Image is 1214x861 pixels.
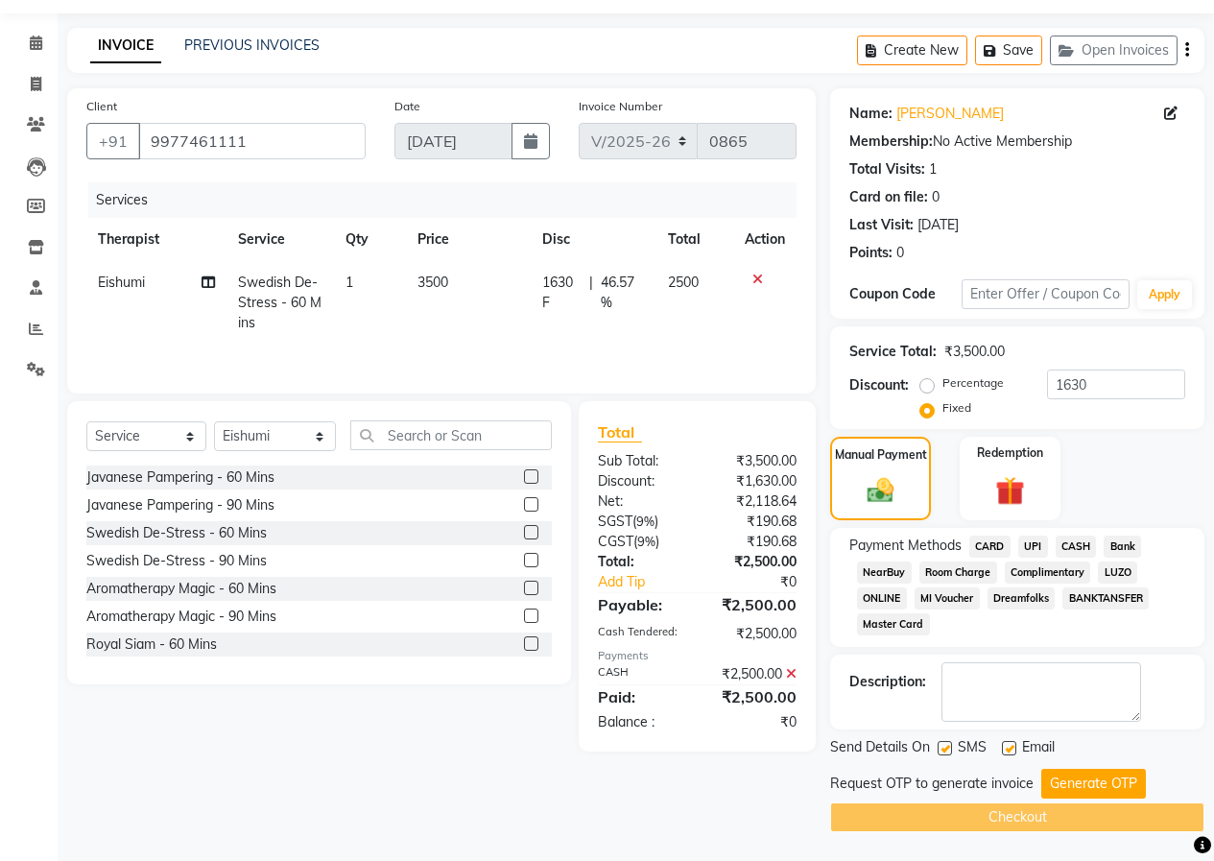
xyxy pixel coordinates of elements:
div: ₹2,500.00 [697,685,811,708]
div: Membership: [849,132,933,152]
div: ₹0 [716,572,811,592]
span: 3500 [417,274,448,291]
div: Payments [598,648,797,664]
div: [DATE] [917,215,959,235]
div: Name: [849,104,893,124]
button: Create New [857,36,967,65]
img: _cash.svg [859,475,903,506]
span: 2500 [668,274,699,291]
div: Paid: [583,685,698,708]
input: Search or Scan [350,420,552,450]
th: Action [733,218,797,261]
label: Percentage [942,374,1004,392]
span: CASH [1056,536,1097,558]
div: Royal Siam - 60 Mins [86,634,217,655]
label: Client [86,98,117,115]
span: 46.57 % [601,273,646,313]
span: Swedish De-Stress - 60 Mins [238,274,321,331]
div: ₹0 [697,712,811,732]
span: SGST [598,513,632,530]
span: Send Details On [830,737,930,761]
a: Add Tip [583,572,716,592]
span: 9% [636,514,655,529]
input: Enter Offer / Coupon Code [962,279,1130,309]
span: Email [1022,737,1055,761]
th: Therapist [86,218,226,261]
div: Net: [583,491,698,512]
div: ₹2,500.00 [697,593,811,616]
span: Room Charge [919,562,997,584]
div: Card on file: [849,187,928,207]
div: 1 [929,159,937,179]
label: Redemption [977,444,1043,462]
label: Date [394,98,420,115]
span: MI Voucher [915,587,980,610]
div: ₹3,500.00 [697,451,811,471]
div: Discount: [583,471,698,491]
span: 9% [637,534,655,549]
div: Points: [849,243,893,263]
div: 0 [932,187,940,207]
div: No Active Membership [849,132,1185,152]
th: Price [406,218,531,261]
div: Aromatherapy Magic - 60 Mins [86,579,276,599]
span: Eishumi [98,274,145,291]
div: ( ) [583,512,698,532]
span: Master Card [857,613,930,635]
span: CGST [598,533,633,550]
a: [PERSON_NAME] [896,104,1004,124]
img: _gift.svg [987,473,1034,509]
button: Generate OTP [1041,769,1146,799]
span: LUZO [1098,562,1137,584]
div: Javanese Pampering - 60 Mins [86,467,274,488]
div: Javanese Pampering - 90 Mins [86,495,274,515]
button: Open Invoices [1050,36,1178,65]
th: Qty [334,218,406,261]
div: 0 [896,243,904,263]
span: SMS [958,737,987,761]
a: PREVIOUS INVOICES [184,36,320,54]
span: Dreamfolks [988,587,1056,610]
div: Payable: [583,593,698,616]
div: ₹2,118.64 [697,491,811,512]
div: Description: [849,672,926,692]
span: Total [598,422,642,442]
div: Service Total: [849,342,937,362]
th: Service [226,218,335,261]
div: ₹2,500.00 [697,664,811,684]
div: ₹3,500.00 [944,342,1005,362]
button: Save [975,36,1042,65]
div: Cash Tendered: [583,624,698,644]
div: Coupon Code [849,284,962,304]
div: ₹1,630.00 [697,471,811,491]
label: Invoice Number [579,98,662,115]
span: Payment Methods [849,536,962,556]
a: INVOICE [90,29,161,63]
div: ₹2,500.00 [697,552,811,572]
div: Total Visits: [849,159,925,179]
input: Search by Name/Mobile/Email/Code [138,123,366,159]
span: CARD [969,536,1011,558]
div: ₹190.68 [697,512,811,532]
span: ONLINE [857,587,907,610]
div: Discount: [849,375,909,395]
label: Manual Payment [835,446,927,464]
th: Disc [531,218,656,261]
span: Bank [1104,536,1141,558]
div: CASH [583,664,698,684]
div: Sub Total: [583,451,698,471]
div: Swedish De-Stress - 90 Mins [86,551,267,571]
div: Aromatherapy Magic - 90 Mins [86,607,276,627]
div: ₹190.68 [697,532,811,552]
span: NearBuy [857,562,912,584]
span: 1630 F [542,273,581,313]
span: 1 [345,274,353,291]
span: Complimentary [1005,562,1091,584]
div: Swedish De-Stress - 60 Mins [86,523,267,543]
label: Fixed [942,399,971,417]
div: Request OTP to generate invoice [830,774,1034,794]
span: UPI [1018,536,1048,558]
div: Total: [583,552,698,572]
div: Services [88,182,811,218]
div: Balance : [583,712,698,732]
